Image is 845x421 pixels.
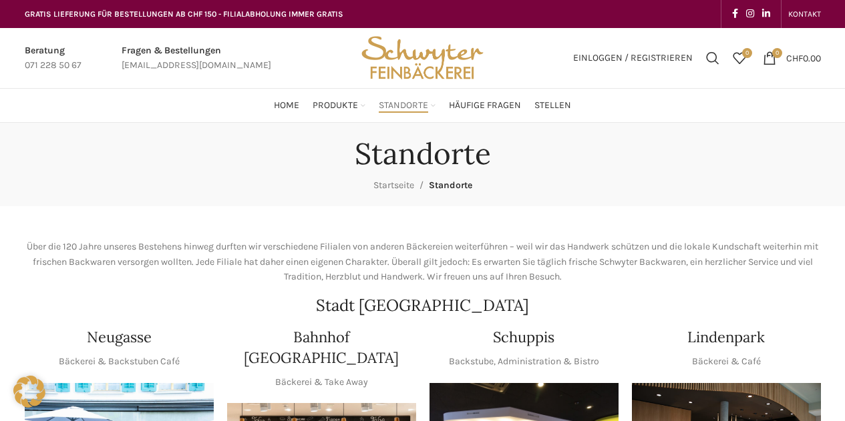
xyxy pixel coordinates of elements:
[357,51,488,63] a: Site logo
[493,327,554,348] h4: Schuppis
[25,298,821,314] h2: Stadt [GEOGRAPHIC_DATA]
[355,136,491,171] h1: Standorte
[742,48,752,58] span: 0
[742,5,758,23] a: Instagram social link
[726,45,753,71] div: Meine Wunschliste
[788,9,821,19] span: KONTAKT
[25,240,821,284] p: Über die 120 Jahre unseres Bestehens hinweg durften wir verschiedene Filialen von anderen Bäckere...
[274,92,299,119] a: Home
[373,179,414,191] a: Startseite
[699,45,726,71] a: Suchen
[786,52,821,63] bdi: 0.00
[227,327,416,368] h4: Bahnhof [GEOGRAPHIC_DATA]
[313,92,365,119] a: Produkte
[357,28,488,88] img: Bäckerei Schwyter
[728,5,742,23] a: Facebook social link
[122,43,271,73] a: Infobox link
[782,1,828,27] div: Secondary navigation
[274,99,299,112] span: Home
[573,53,693,63] span: Einloggen / Registrieren
[429,179,472,191] span: Standorte
[449,92,521,119] a: Häufige Fragen
[449,99,521,112] span: Häufige Fragen
[756,45,828,71] a: 0 CHF0.00
[534,99,571,112] span: Stellen
[59,354,180,369] p: Bäckerei & Backstuben Café
[726,45,753,71] a: 0
[786,52,803,63] span: CHF
[379,99,428,112] span: Standorte
[772,48,782,58] span: 0
[534,92,571,119] a: Stellen
[87,327,152,348] h4: Neugasse
[275,375,368,390] p: Bäckerei & Take Away
[692,354,761,369] p: Bäckerei & Café
[449,354,599,369] p: Backstube, Administration & Bistro
[687,327,765,348] h4: Lindenpark
[18,92,828,119] div: Main navigation
[25,43,81,73] a: Infobox link
[566,45,699,71] a: Einloggen / Registrieren
[379,92,436,119] a: Standorte
[25,9,343,19] span: GRATIS LIEFERUNG FÜR BESTELLUNGEN AB CHF 150 - FILIALABHOLUNG IMMER GRATIS
[313,99,358,112] span: Produkte
[758,5,774,23] a: Linkedin social link
[788,1,821,27] a: KONTAKT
